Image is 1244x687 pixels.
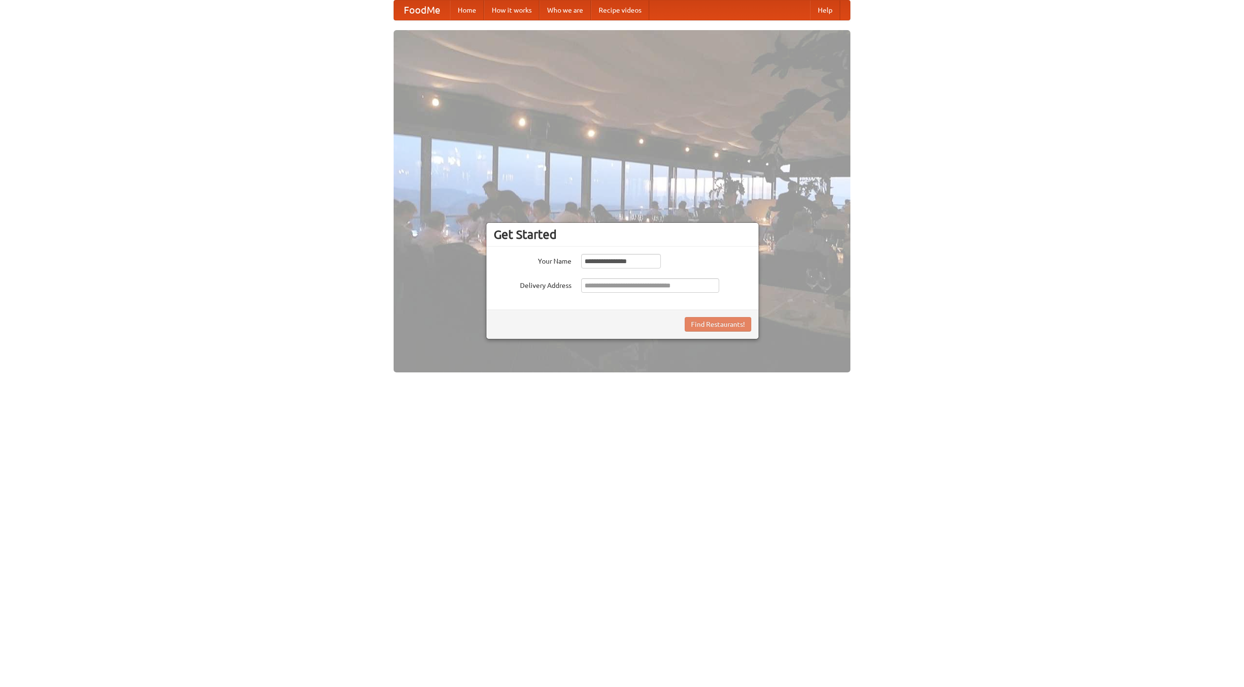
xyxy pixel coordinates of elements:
label: Your Name [494,254,571,266]
a: FoodMe [394,0,450,20]
a: Home [450,0,484,20]
h3: Get Started [494,227,751,242]
a: Who we are [539,0,591,20]
button: Find Restaurants! [685,317,751,332]
a: Help [810,0,840,20]
a: Recipe videos [591,0,649,20]
label: Delivery Address [494,278,571,290]
a: How it works [484,0,539,20]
